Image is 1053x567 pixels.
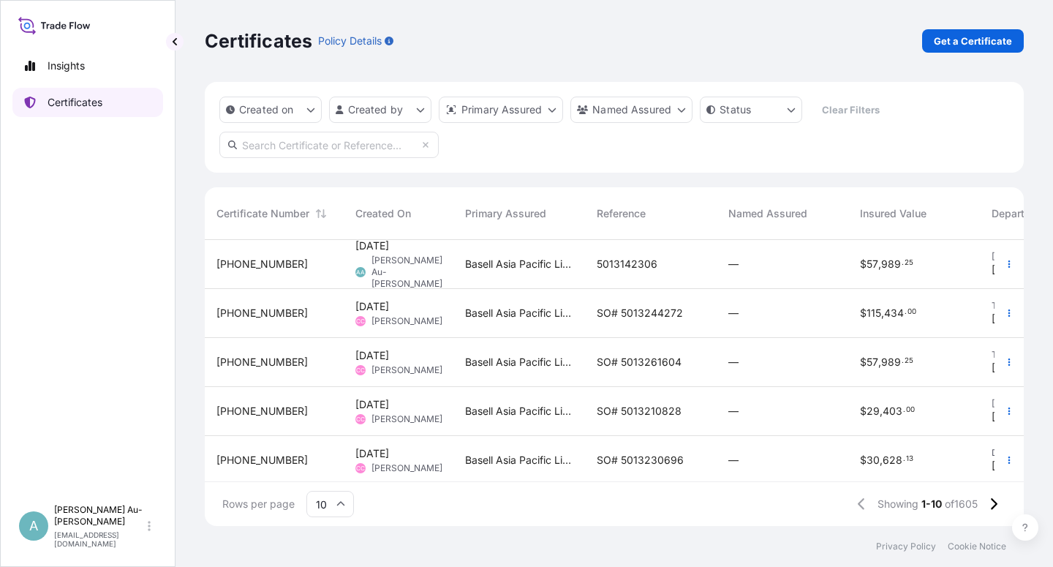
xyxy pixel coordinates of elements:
[371,413,442,425] span: [PERSON_NAME]
[945,497,978,511] span: of 1605
[922,29,1024,53] a: Get a Certificate
[905,260,913,266] span: 25
[860,406,867,416] span: $
[881,308,884,318] span: ,
[992,312,1025,326] span: [DATE]
[860,259,867,269] span: $
[355,446,389,461] span: [DATE]
[12,88,163,117] a: Certificates
[728,355,739,369] span: —
[465,257,573,271] span: Basell Asia Pacific Limited
[597,206,646,221] span: Reference
[880,455,883,465] span: ,
[439,97,563,123] button: distributor Filter options
[906,457,913,462] span: 13
[905,358,913,364] span: 25
[356,363,365,378] span: CC
[903,457,905,462] span: .
[877,497,918,511] span: Showing
[907,309,916,315] span: 00
[216,404,308,418] span: [PHONE_NUMBER]
[728,453,739,468] span: —
[903,408,905,413] span: .
[216,453,308,468] span: [PHONE_NUMBER]
[597,257,657,271] span: 5013142306
[597,453,684,468] span: SO# 5013230696
[48,59,85,73] p: Insights
[728,257,739,271] span: —
[329,97,431,123] button: createdBy Filter options
[728,404,739,418] span: —
[881,259,901,269] span: 989
[465,306,573,320] span: Basell Asia Pacific Limited
[318,34,382,48] p: Policy Details
[720,102,751,117] p: Status
[216,355,308,369] span: [PHONE_NUMBER]
[570,97,692,123] button: cargoOwner Filter options
[219,132,439,158] input: Search Certificate or Reference...
[312,205,330,222] button: Sort
[728,306,739,320] span: —
[881,357,901,367] span: 989
[902,358,904,364] span: .
[700,97,802,123] button: certificateStatus Filter options
[992,206,1040,221] span: Departure
[597,404,682,418] span: SO# 5013210828
[355,239,389,253] span: [DATE]
[356,265,365,279] span: AA
[48,95,102,110] p: Certificates
[906,408,915,413] span: 00
[883,406,902,416] span: 403
[883,455,902,465] span: 628
[54,504,145,527] p: [PERSON_NAME] Au-[PERSON_NAME]
[355,397,389,412] span: [DATE]
[465,206,546,221] span: Primary Assured
[597,355,682,369] span: SO# 5013261604
[54,530,145,548] p: [EMAIL_ADDRESS][DOMAIN_NAME]
[860,206,926,221] span: Insured Value
[356,461,365,476] span: CC
[867,406,880,416] span: 29
[992,459,1025,473] span: [DATE]
[371,315,442,327] span: [PERSON_NAME]
[921,497,942,511] span: 1-10
[878,357,881,367] span: ,
[222,497,295,511] span: Rows per page
[465,355,573,369] span: Basell Asia Pacific Limited
[860,357,867,367] span: $
[992,361,1025,375] span: [DATE]
[948,541,1006,552] a: Cookie Notice
[597,306,683,320] span: SO# 5013244272
[355,348,389,363] span: [DATE]
[867,455,880,465] span: 30
[371,364,442,376] span: [PERSON_NAME]
[239,102,294,117] p: Created on
[461,102,542,117] p: Primary Assured
[905,309,907,315] span: .
[728,206,807,221] span: Named Assured
[465,453,573,468] span: Basell Asia Pacific Limited
[822,102,880,117] p: Clear Filters
[465,404,573,418] span: Basell Asia Pacific Limited
[371,255,442,290] span: [PERSON_NAME] Au-[PERSON_NAME]
[356,412,365,427] span: CC
[216,206,309,221] span: Certificate Number
[371,462,442,474] span: [PERSON_NAME]
[809,98,891,121] button: Clear Filters
[12,51,163,80] a: Insights
[934,34,1012,48] p: Get a Certificate
[876,541,936,552] a: Privacy Policy
[860,308,867,318] span: $
[355,299,389,314] span: [DATE]
[992,263,1025,277] span: [DATE]
[592,102,671,117] p: Named Assured
[216,306,308,320] span: [PHONE_NUMBER]
[356,314,365,328] span: CC
[867,357,878,367] span: 57
[219,97,322,123] button: createdOn Filter options
[884,308,904,318] span: 434
[880,406,883,416] span: ,
[348,102,404,117] p: Created by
